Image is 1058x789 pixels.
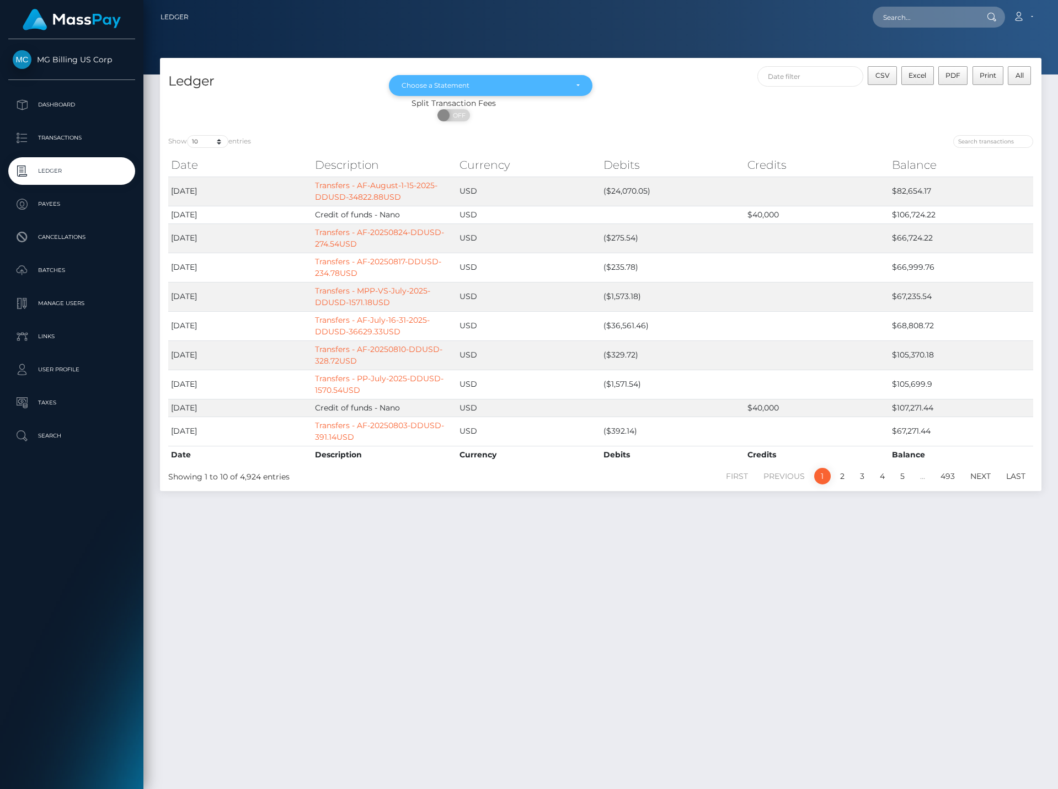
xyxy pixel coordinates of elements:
[894,468,911,484] a: 5
[601,446,745,463] th: Debits
[938,66,968,85] button: PDF
[168,311,312,340] td: [DATE]
[13,196,131,212] p: Payees
[389,75,593,96] button: Choose a Statement
[889,370,1033,399] td: $105,699.9
[457,311,601,340] td: USD
[889,417,1033,446] td: $67,271.44
[814,468,831,484] a: 1
[457,177,601,206] td: USD
[160,98,747,109] div: Split Transaction Fees
[168,253,312,282] td: [DATE]
[315,315,430,337] a: Transfers - AF-July-16-31-2025-DDUSD-36629.33USD
[601,417,745,446] td: ($392.14)
[8,422,135,450] a: Search
[945,71,960,79] span: PDF
[312,206,456,223] td: Credit of funds - Nano
[875,71,890,79] span: CSV
[161,6,189,29] a: Ledger
[601,311,745,340] td: ($36,561.46)
[834,468,851,484] a: 2
[187,135,228,148] select: Showentries
[457,282,601,311] td: USD
[745,399,889,417] td: $40,000
[402,81,568,90] div: Choose a Statement
[8,223,135,251] a: Cancellations
[13,163,131,179] p: Ledger
[315,227,444,249] a: Transfers - AF-20250824-DDUSD-274.54USD
[168,446,312,463] th: Date
[889,206,1033,223] td: $106,724.22
[8,389,135,417] a: Taxes
[889,154,1033,176] th: Balance
[1000,468,1032,484] a: Last
[980,71,996,79] span: Print
[315,374,443,395] a: Transfers - PP-July-2025-DDUSD-1570.54USD
[889,446,1033,463] th: Balance
[457,206,601,223] td: USD
[312,446,456,463] th: Description
[601,253,745,282] td: ($235.78)
[934,468,961,484] a: 493
[8,124,135,152] a: Transactions
[13,361,131,378] p: User Profile
[23,9,121,30] img: MassPay Logo
[889,399,1033,417] td: $107,271.44
[953,135,1033,148] input: Search transactions
[8,190,135,218] a: Payees
[889,282,1033,311] td: $67,235.54
[757,66,863,87] input: Date filter
[909,71,926,79] span: Excel
[1016,71,1024,79] span: All
[745,154,889,176] th: Credits
[1008,66,1031,85] button: All
[457,340,601,370] td: USD
[13,50,31,69] img: MG Billing US Corp
[889,253,1033,282] td: $66,999.76
[889,177,1033,206] td: $82,654.17
[889,340,1033,370] td: $105,370.18
[457,253,601,282] td: USD
[889,223,1033,253] td: $66,724.22
[315,180,437,202] a: Transfers - AF-August-1-15-2025-DDUSD-34822.88USD
[964,468,997,484] a: Next
[457,417,601,446] td: USD
[13,394,131,411] p: Taxes
[972,66,1004,85] button: Print
[168,370,312,399] td: [DATE]
[312,399,456,417] td: Credit of funds - Nano
[8,157,135,185] a: Ledger
[13,229,131,246] p: Cancellations
[168,223,312,253] td: [DATE]
[168,72,372,91] h4: Ledger
[13,428,131,444] p: Search
[168,282,312,311] td: [DATE]
[8,55,135,65] span: MG Billing US Corp
[315,257,441,278] a: Transfers - AF-20250817-DDUSD-234.78USD
[13,97,131,113] p: Dashboard
[168,340,312,370] td: [DATE]
[457,223,601,253] td: USD
[168,154,312,176] th: Date
[443,109,471,121] span: OFF
[457,154,601,176] th: Currency
[13,130,131,146] p: Transactions
[8,356,135,383] a: User Profile
[8,91,135,119] a: Dashboard
[601,154,745,176] th: Debits
[457,446,601,463] th: Currency
[601,340,745,370] td: ($329.72)
[873,7,976,28] input: Search...
[601,223,745,253] td: ($275.54)
[8,257,135,284] a: Batches
[13,328,131,345] p: Links
[745,446,889,463] th: Credits
[868,66,897,85] button: CSV
[168,135,251,148] label: Show entries
[601,282,745,311] td: ($1,573.18)
[315,286,430,307] a: Transfers - MPP-VS-July-2025-DDUSD-1571.18USD
[8,290,135,317] a: Manage Users
[168,206,312,223] td: [DATE]
[168,177,312,206] td: [DATE]
[168,467,519,483] div: Showing 1 to 10 of 4,924 entries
